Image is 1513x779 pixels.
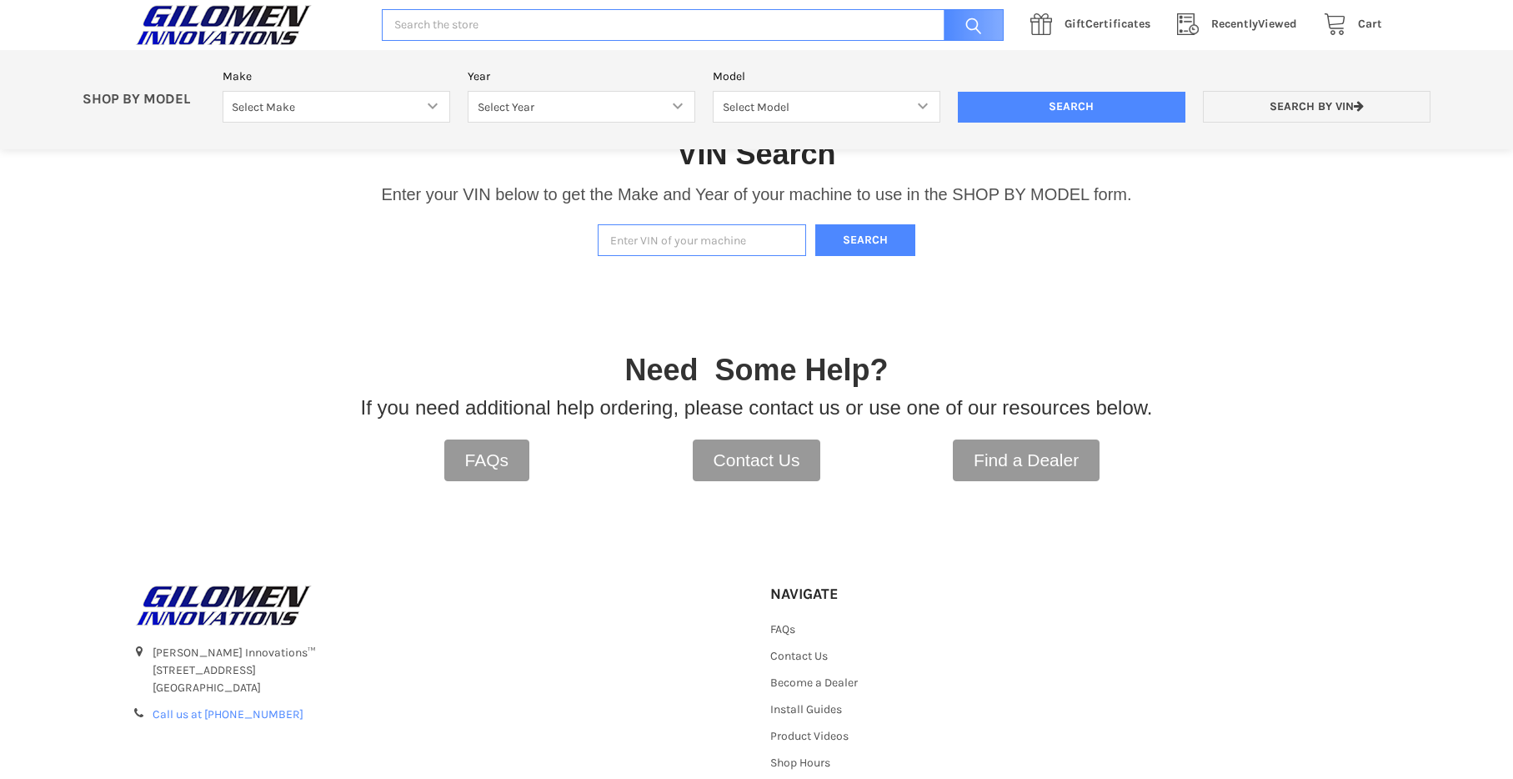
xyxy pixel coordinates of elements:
a: Cart [1315,14,1382,35]
a: GILOMEN INNOVATIONS [132,4,364,46]
span: Gift [1065,17,1085,31]
a: Become a Dealer [770,676,858,690]
input: Search [935,9,1004,42]
p: Enter your VIN below to get the Make and Year of your machine to use in the SHOP BY MODEL form. [381,182,1131,207]
label: Make [223,68,450,85]
img: GILOMEN INNOVATIONS [132,585,315,626]
a: Install Guides [770,702,842,716]
a: Contact Us [693,440,821,481]
a: Find a Dealer [953,440,1100,481]
input: Enter VIN of your machine [598,224,806,257]
span: Viewed [1211,17,1297,31]
h1: VIN Search [677,135,835,173]
p: If you need additional help ordering, please contact us or use one of our resources below. [361,393,1153,423]
a: FAQs [770,622,795,636]
a: GILOMEN INNOVATIONS [132,585,744,626]
button: Search [815,224,915,257]
label: Year [468,68,695,85]
a: Contact Us [770,649,828,663]
address: [PERSON_NAME] Innovations™ [STREET_ADDRESS] [GEOGRAPHIC_DATA] [153,644,743,696]
a: RecentlyViewed [1168,14,1315,35]
img: GILOMEN INNOVATIONS [132,4,315,46]
p: SHOP BY MODEL [74,91,214,108]
a: Shop Hours [770,756,830,770]
h5: Navigate [770,585,956,604]
a: Product Videos [770,729,849,743]
a: FAQs [444,440,530,481]
p: Need Some Help? [624,348,888,393]
span: Cart [1358,17,1382,31]
span: Certificates [1065,17,1150,31]
input: Search the store [382,9,1004,42]
a: Search by VIN [1203,91,1430,123]
a: Call us at [PHONE_NUMBER] [153,707,303,721]
input: Search [958,92,1185,123]
a: GiftCertificates [1021,14,1168,35]
label: Model [713,68,940,85]
span: Recently [1211,17,1258,31]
